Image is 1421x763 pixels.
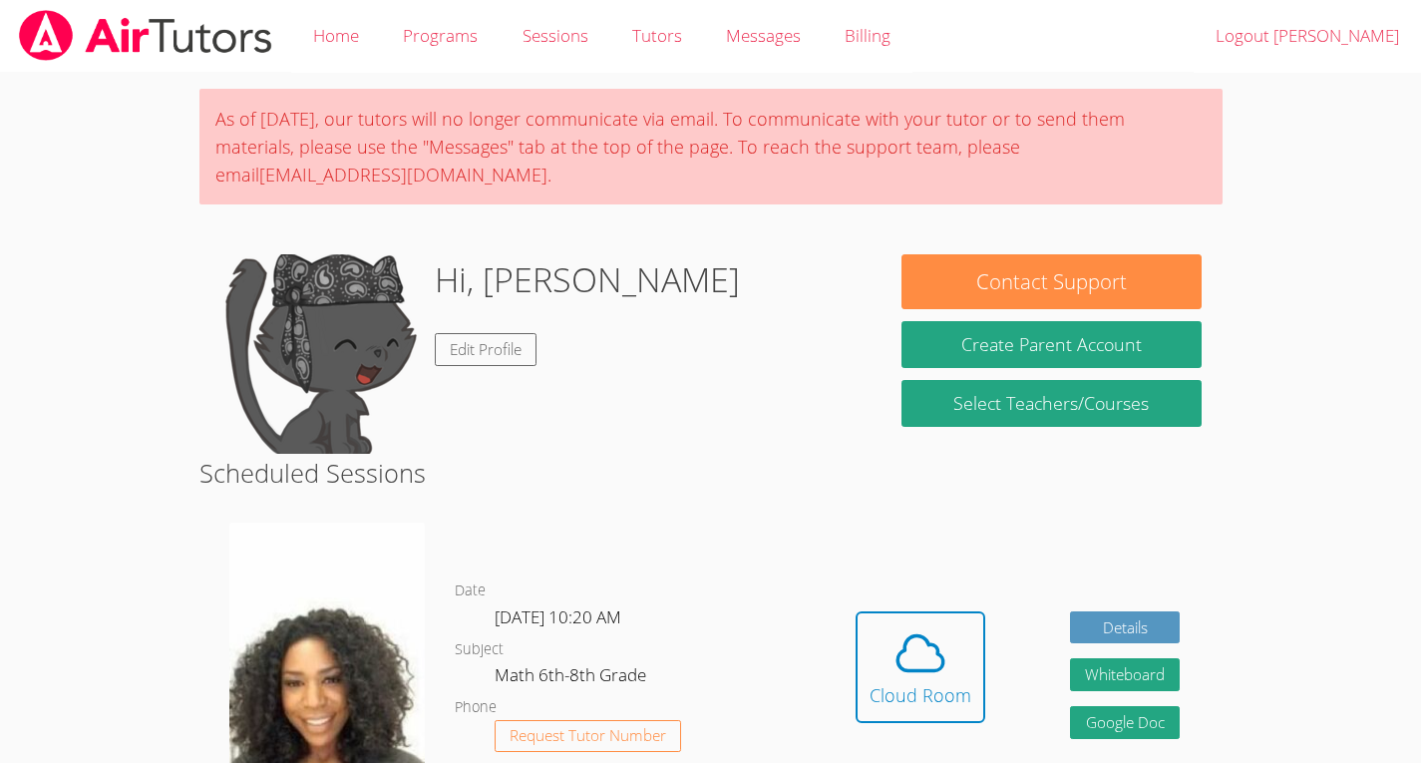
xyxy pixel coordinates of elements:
h2: Scheduled Sessions [199,454,1223,492]
button: Create Parent Account [901,321,1202,368]
button: Request Tutor Number [495,720,681,753]
button: Cloud Room [856,611,985,723]
dt: Date [455,578,486,603]
a: Select Teachers/Courses [901,380,1202,427]
dt: Subject [455,637,504,662]
a: Details [1070,611,1180,644]
img: airtutors_banner-c4298cdbf04f3fff15de1276eac7730deb9818008684d7c2e4769d2f7ddbe033.png [17,10,274,61]
dt: Phone [455,695,497,720]
div: As of [DATE], our tutors will no longer communicate via email. To communicate with your tutor or ... [199,89,1223,204]
span: Messages [726,24,801,47]
a: Google Doc [1070,706,1180,739]
button: Contact Support [901,254,1202,309]
button: Whiteboard [1070,658,1180,691]
a: Edit Profile [435,333,536,366]
img: default.png [219,254,419,454]
span: Request Tutor Number [510,728,666,743]
h1: Hi, [PERSON_NAME] [435,254,740,305]
span: [DATE] 10:20 AM [495,605,621,628]
div: Cloud Room [870,681,971,709]
dd: Math 6th-8th Grade [495,661,650,695]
